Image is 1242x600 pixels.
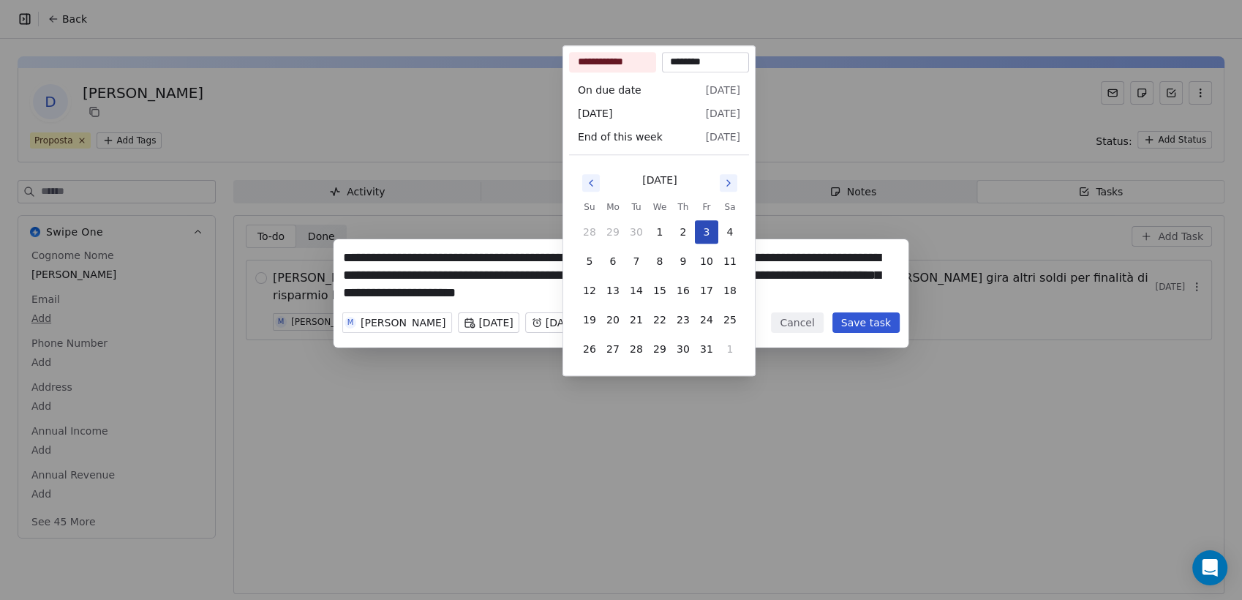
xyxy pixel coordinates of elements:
button: 17 [695,279,718,302]
span: [DATE] [706,130,740,144]
button: 30 [625,220,648,244]
button: 31 [695,337,718,361]
button: 26 [578,337,601,361]
th: Sunday [578,200,601,214]
button: 22 [648,308,671,331]
button: 9 [671,250,695,273]
button: 12 [578,279,601,302]
span: [DATE] [706,83,740,97]
button: 15 [648,279,671,302]
div: [DATE] [642,173,677,188]
button: Go to previous month [581,173,601,193]
button: 29 [648,337,671,361]
button: 28 [578,220,601,244]
button: 2 [671,220,695,244]
button: 8 [648,250,671,273]
th: Saturday [718,200,742,214]
th: Tuesday [625,200,648,214]
button: 1 [718,337,742,361]
th: Thursday [671,200,695,214]
button: 13 [601,279,625,302]
button: 21 [625,308,648,331]
th: Monday [601,200,625,214]
button: 29 [601,220,625,244]
button: 5 [578,250,601,273]
th: Friday [695,200,718,214]
button: 10 [695,250,718,273]
button: 19 [578,308,601,331]
button: 18 [718,279,742,302]
button: 3 [695,220,718,244]
button: 20 [601,308,625,331]
button: 28 [625,337,648,361]
button: 1 [648,220,671,244]
span: [DATE] [706,106,740,121]
button: 7 [625,250,648,273]
button: 30 [671,337,695,361]
button: 27 [601,337,625,361]
button: 23 [671,308,695,331]
button: 24 [695,308,718,331]
span: End of this week [578,130,663,144]
button: 4 [718,220,742,244]
button: 14 [625,279,648,302]
button: 11 [718,250,742,273]
button: 6 [601,250,625,273]
button: 25 [718,308,742,331]
span: On due date [578,83,641,97]
th: Wednesday [648,200,671,214]
button: Go to next month [718,173,739,193]
span: [DATE] [578,106,612,121]
button: 16 [671,279,695,302]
